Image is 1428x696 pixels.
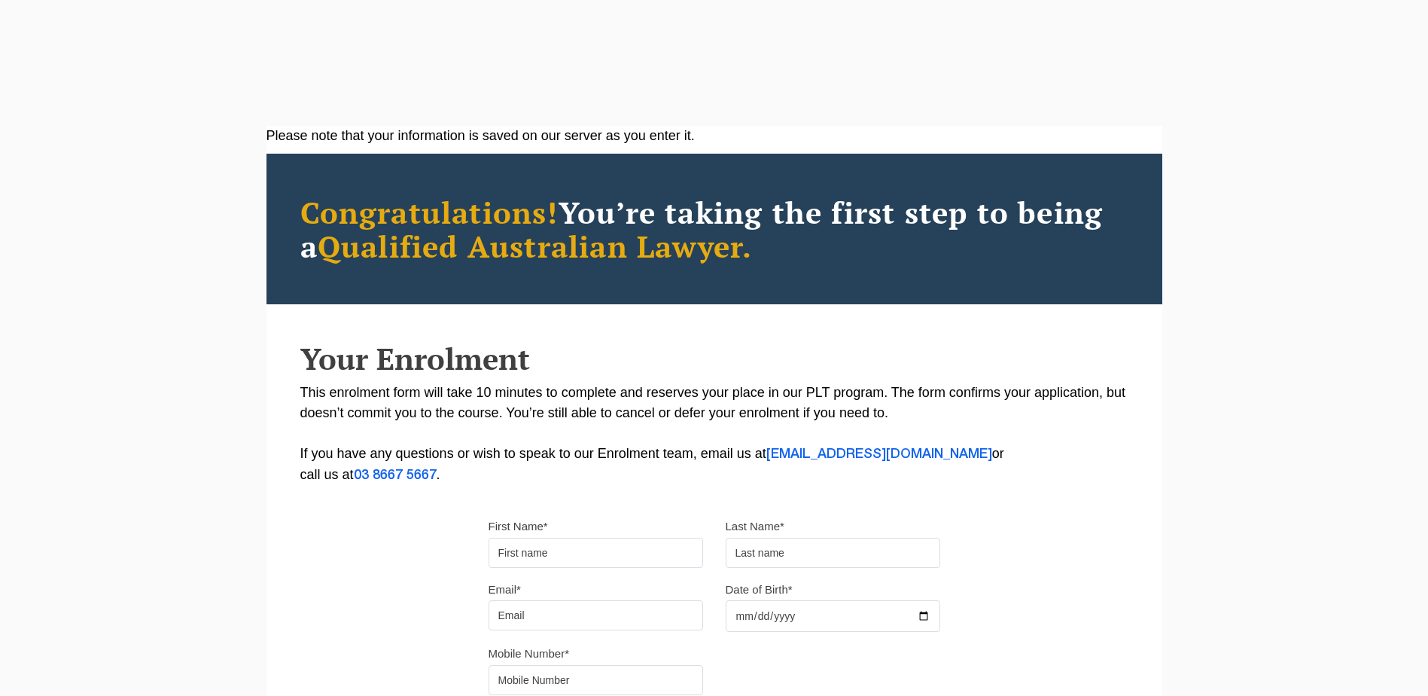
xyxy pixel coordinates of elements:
input: Last name [726,538,940,568]
div: Please note that your information is saved on our server as you enter it. [266,126,1162,146]
p: This enrolment form will take 10 minutes to complete and reserves your place in our PLT program. ... [300,383,1128,486]
a: 03 8667 5667 [354,469,437,481]
label: Mobile Number* [489,646,570,661]
label: Email* [489,582,521,597]
h2: You’re taking the first step to being a [300,195,1128,263]
input: Mobile Number [489,665,703,695]
input: First name [489,538,703,568]
input: Email [489,600,703,630]
a: [EMAIL_ADDRESS][DOMAIN_NAME] [766,448,992,460]
label: Date of Birth* [726,582,793,597]
label: Last Name* [726,519,784,534]
label: First Name* [489,519,548,534]
span: Qualified Australian Lawyer. [318,226,753,266]
h2: Your Enrolment [300,342,1128,375]
span: Congratulations! [300,192,559,232]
